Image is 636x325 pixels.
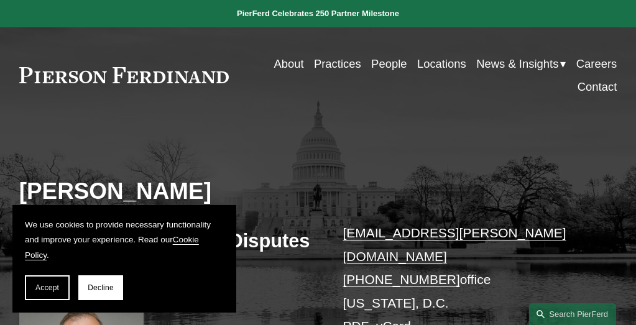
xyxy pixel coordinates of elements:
a: People [371,52,407,75]
span: Decline [88,283,114,292]
button: Decline [78,275,123,300]
section: Cookie banner [12,205,236,313]
a: Practices [314,52,361,75]
a: Locations [417,52,466,75]
a: Search this site [529,303,616,325]
span: News & Insights [476,53,558,74]
span: Accept [35,283,59,292]
a: About [274,52,303,75]
a: folder dropdown [476,52,566,75]
a: Careers [576,52,617,75]
a: [PHONE_NUMBER] [343,272,460,286]
button: Accept [25,275,70,300]
a: [EMAIL_ADDRESS][PERSON_NAME][DOMAIN_NAME] [343,226,566,263]
h2: [PERSON_NAME] [19,178,318,206]
a: Contact [578,75,617,98]
p: We use cookies to provide necessary functionality and improve your experience. Read our . [25,217,224,263]
a: Cookie Policy [25,235,199,259]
